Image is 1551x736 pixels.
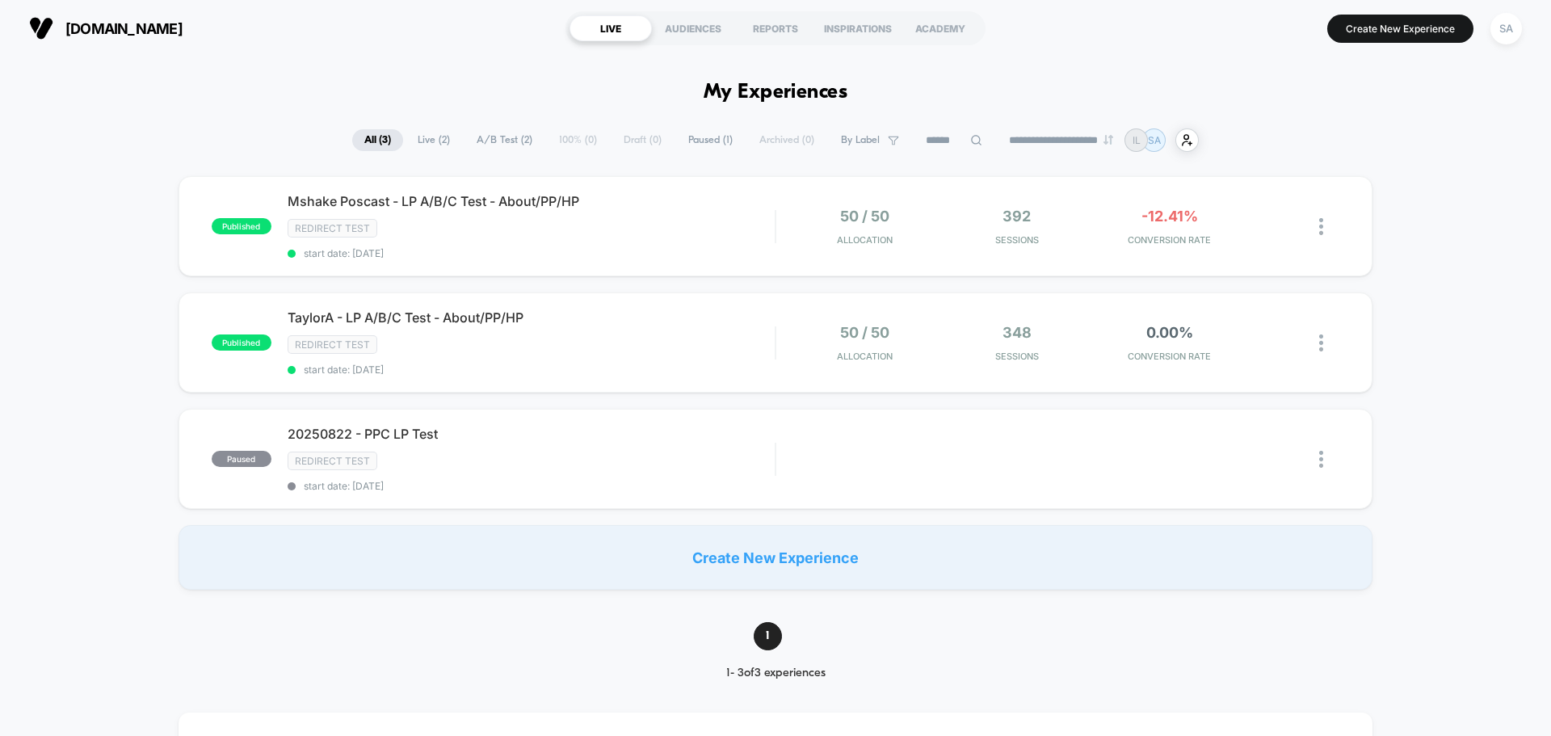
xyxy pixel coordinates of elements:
span: Allocation [837,351,893,362]
img: close [1319,451,1323,468]
span: Redirect Test [288,219,377,238]
span: start date: [DATE] [288,364,775,376]
img: Visually logo [29,16,53,40]
p: SA [1148,134,1161,146]
span: start date: [DATE] [288,247,775,259]
span: 50 / 50 [840,208,889,225]
img: close [1319,334,1323,351]
span: start date: [DATE] [288,480,775,492]
span: Mshake Poscast - LP A/B/C Test - About/PP/HP [288,193,775,209]
span: CONVERSION RATE [1097,234,1242,246]
button: [DOMAIN_NAME] [24,15,187,41]
span: Redirect Test [288,452,377,470]
span: Sessions [945,234,1090,246]
button: Create New Experience [1327,15,1473,43]
span: published [212,334,271,351]
div: REPORTS [734,15,817,41]
span: CONVERSION RATE [1097,351,1242,362]
span: 20250822 - PPC LP Test [288,426,775,442]
span: By Label [841,134,880,146]
img: end [1103,135,1113,145]
div: SA [1490,13,1522,44]
div: Create New Experience [179,525,1372,590]
span: 0.00% [1146,324,1193,341]
div: INSPIRATIONS [817,15,899,41]
button: SA [1486,12,1527,45]
div: AUDIENCES [652,15,734,41]
span: 392 [1002,208,1031,225]
span: 1 [754,622,782,650]
span: Sessions [945,351,1090,362]
span: [DOMAIN_NAME] [65,20,183,37]
span: -12.41% [1141,208,1198,225]
span: Redirect Test [288,335,377,354]
p: IL [1133,134,1141,146]
h1: My Experiences [704,81,848,104]
span: paused [212,451,271,467]
span: Live ( 2 ) [406,129,462,151]
div: 1 - 3 of 3 experiences [698,667,854,680]
span: All ( 3 ) [352,129,403,151]
span: 348 [1002,324,1032,341]
div: LIVE [570,15,652,41]
span: Allocation [837,234,893,246]
span: TaylorA - LP A/B/C Test - About/PP/HP [288,309,775,326]
img: close [1319,218,1323,235]
span: Paused ( 1 ) [676,129,745,151]
span: A/B Test ( 2 ) [464,129,544,151]
span: 50 / 50 [840,324,889,341]
div: ACADEMY [899,15,981,41]
span: published [212,218,271,234]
